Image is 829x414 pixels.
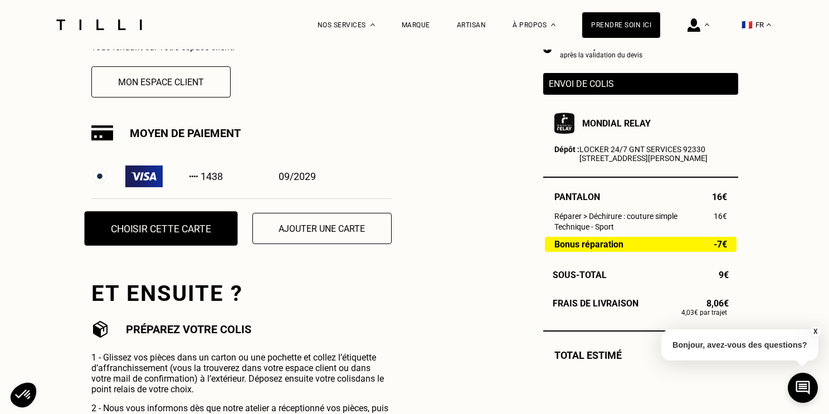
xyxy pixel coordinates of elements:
[579,145,708,154] p: LOCKER 24/7 GNT SERVICES 92330
[719,270,729,280] span: 9€
[125,165,163,187] img: VISA logo
[714,240,727,249] span: -7€
[554,192,600,202] span: Pantalon
[712,192,727,202] span: 16€
[810,325,821,338] button: X
[582,12,660,38] a: Prendre soin ici
[554,145,579,163] b: Dépôt :
[91,168,108,185] img: carte n°0
[560,51,642,59] div: après la validation du devis
[661,329,818,361] p: Bonjour, avez-vous des questions?
[457,21,486,29] a: Artisan
[551,23,555,26] img: Menu déroulant à propos
[554,240,623,249] span: Bonus réparation
[714,212,727,221] span: 16€
[126,323,251,336] h3: Préparez votre colis
[91,352,388,394] p: 1 - Glissez vos pièces dans un carton ou une pochette et collez l’étiquette d’affranchissement (v...
[91,66,231,98] button: Mon espace client
[742,20,753,30] span: 🇫🇷
[84,211,237,246] button: Choisir cette carte
[554,113,574,134] img: Mondial Relay
[125,165,392,187] label: 09/2029
[554,222,614,231] span: Technique - Sport
[91,320,109,338] img: Commande envoi de colis
[130,126,241,140] h3: Moyen de paiement
[543,349,738,361] div: Total estimé
[370,23,375,26] img: Menu déroulant
[767,23,771,26] img: menu déroulant
[705,23,709,26] img: Menu déroulant
[687,18,700,32] img: icône connexion
[402,21,430,29] a: Marque
[91,280,392,306] h2: Et ensuite ?
[706,298,729,309] span: 8,06€
[579,154,708,163] p: [STREET_ADDRESS][PERSON_NAME]
[554,212,677,221] span: Réparer > Déchirure : couture simple
[543,298,738,309] div: Frais de livraison
[91,125,113,140] img: Carte bancaire
[549,79,733,89] p: Envoi de colis
[125,165,223,187] div: 1438
[543,309,738,316] p: 4,03€ par trajet
[252,213,392,244] button: Ajouter une carte
[52,20,146,30] img: Logo du service de couturière Tilli
[543,270,738,280] div: Sous-Total
[582,118,651,129] b: Mondial Relay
